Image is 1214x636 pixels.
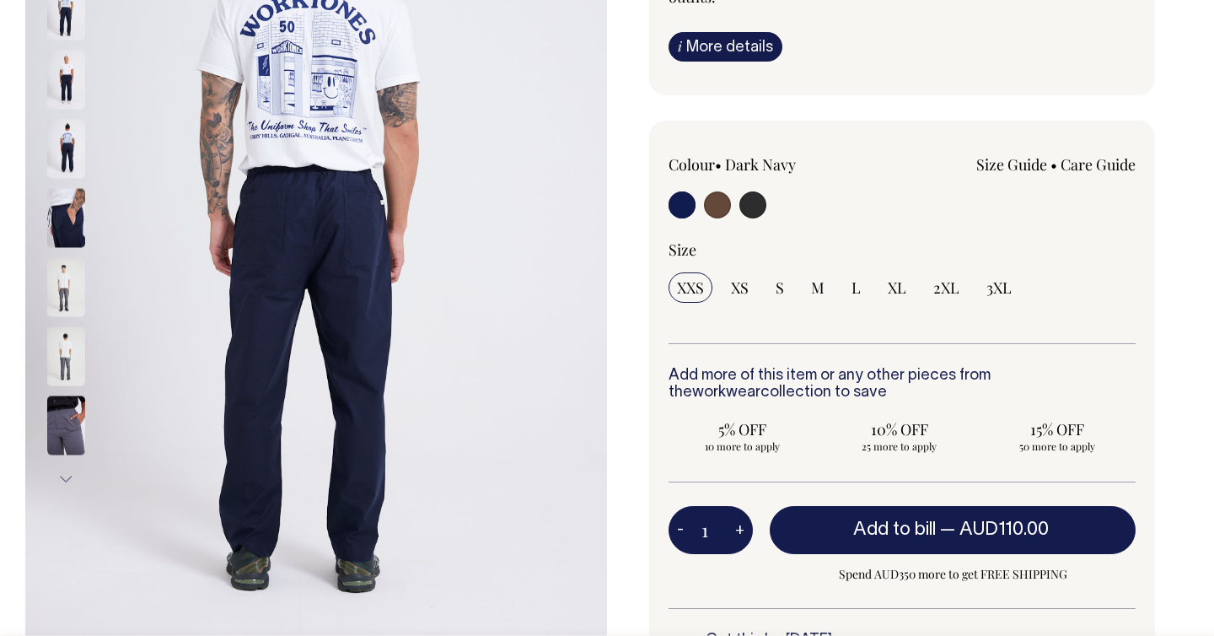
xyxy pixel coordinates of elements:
input: XXS [669,272,712,303]
img: dark-navy [47,189,85,248]
span: Spend AUD350 more to get FREE SHIPPING [770,564,1136,585]
span: 25 more to apply [835,439,965,453]
span: XXS [677,278,704,298]
img: charcoal [47,396,85,455]
label: Dark Navy [725,154,796,175]
input: 15% OFF 50 more to apply [983,414,1131,458]
img: charcoal [47,258,85,317]
div: Size [669,240,1136,260]
h6: Add more of this item or any other pieces from the collection to save [669,368,1136,402]
a: Size Guide [976,154,1047,175]
span: 50 more to apply [991,439,1122,453]
span: XS [731,278,749,298]
input: XS [722,272,757,303]
span: • [715,154,722,175]
input: XL [879,272,915,303]
input: 2XL [925,272,968,303]
button: Add to bill —AUD110.00 [770,506,1136,553]
span: M [811,278,825,298]
img: dark-navy [47,51,85,110]
a: iMore details [669,32,782,62]
span: — [940,521,1053,538]
span: S [776,278,784,298]
span: • [1050,154,1057,175]
input: M [803,272,833,303]
input: 5% OFF 10 more to apply [669,414,816,458]
input: 10% OFF 25 more to apply [826,414,974,458]
span: Add to bill [853,521,936,538]
img: charcoal [47,327,85,386]
span: i [678,37,682,55]
span: 3XL [986,278,1012,298]
img: dark-navy [47,120,85,179]
span: 15% OFF [991,419,1122,439]
input: 3XL [978,272,1020,303]
div: Colour [669,154,856,175]
input: L [843,272,869,303]
input: S [767,272,792,303]
span: 2XL [933,278,959,298]
span: 10% OFF [835,419,965,439]
a: Care Guide [1061,154,1136,175]
span: XL [888,278,906,298]
button: Next [53,461,78,499]
span: AUD110.00 [959,521,1049,538]
span: 5% OFF [677,419,808,439]
button: - [669,514,692,547]
button: + [727,514,753,547]
span: L [851,278,861,298]
a: workwear [692,385,760,400]
span: 10 more to apply [677,439,808,453]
